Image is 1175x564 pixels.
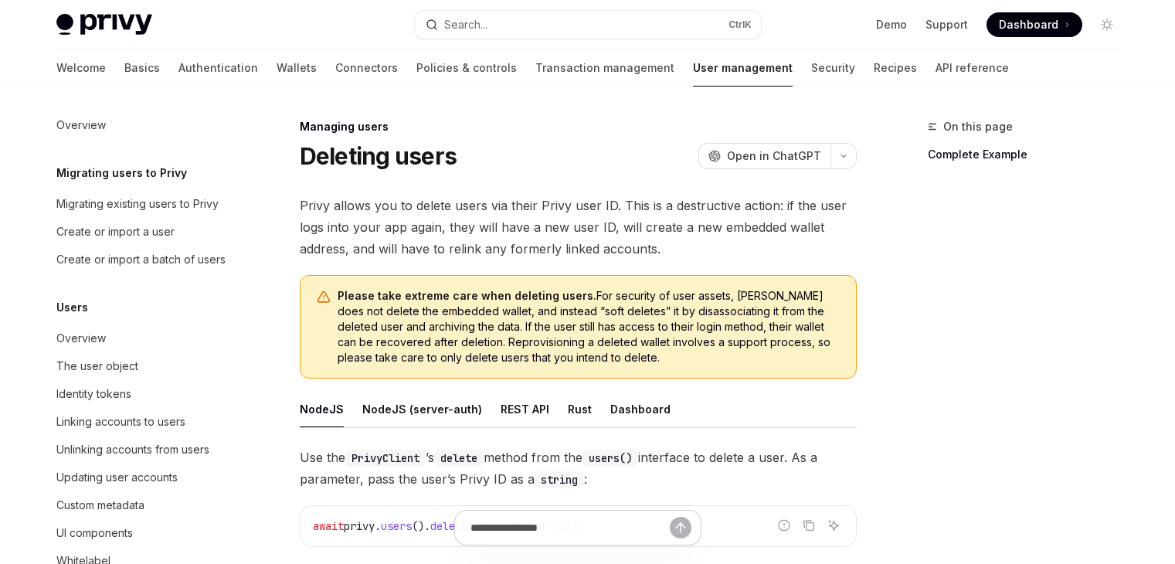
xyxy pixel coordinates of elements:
[693,49,793,87] a: User management
[44,218,242,246] a: Create or import a user
[56,385,131,403] div: Identity tokens
[44,352,242,380] a: The user object
[1095,12,1119,37] button: Toggle dark mode
[943,117,1013,136] span: On this page
[56,440,209,459] div: Unlinking accounts from users
[535,49,674,87] a: Transaction management
[56,298,88,317] h5: Users
[362,391,482,427] div: NodeJS (server-auth)
[44,246,242,274] a: Create or import a batch of users
[56,49,106,87] a: Welcome
[56,413,185,431] div: Linking accounts to users
[56,14,152,36] img: light logo
[610,391,671,427] div: Dashboard
[335,49,398,87] a: Connectors
[928,142,1132,167] a: Complete Example
[345,450,426,467] code: PrivyClient
[56,524,133,542] div: UI components
[987,12,1082,37] a: Dashboard
[44,464,242,491] a: Updating user accounts
[56,468,178,487] div: Updating user accounts
[44,408,242,436] a: Linking accounts to users
[44,380,242,408] a: Identity tokens
[44,111,242,139] a: Overview
[178,49,258,87] a: Authentication
[444,15,487,34] div: Search...
[876,17,907,32] a: Demo
[56,496,144,515] div: Custom metadata
[535,471,584,488] code: string
[936,49,1009,87] a: API reference
[999,17,1058,32] span: Dashboard
[56,329,106,348] div: Overview
[582,450,638,467] code: users()
[56,357,138,375] div: The user object
[44,324,242,352] a: Overview
[727,148,821,164] span: Open in ChatGPT
[470,511,670,545] input: Ask a question...
[44,436,242,464] a: Unlinking accounts from users
[44,190,242,218] a: Migrating existing users to Privy
[56,116,106,134] div: Overview
[300,195,857,260] span: Privy allows you to delete users via their Privy user ID. This is a destructive action: if the us...
[300,142,457,170] h1: Deleting users
[124,49,160,87] a: Basics
[44,519,242,547] a: UI components
[811,49,855,87] a: Security
[44,491,242,519] a: Custom metadata
[316,290,331,305] svg: Warning
[277,49,317,87] a: Wallets
[501,391,549,427] div: REST API
[300,447,857,490] span: Use the ’s method from the interface to delete a user. As a parameter, pass the user’s Privy ID a...
[416,49,517,87] a: Policies & controls
[925,17,968,32] a: Support
[728,19,752,31] span: Ctrl K
[338,289,596,302] strong: Please take extreme care when deleting users.
[338,288,840,365] span: For security of user assets, [PERSON_NAME] does not delete the embedded wallet, and instead “soft...
[56,164,187,182] h5: Migrating users to Privy
[300,119,857,134] div: Managing users
[434,450,484,467] code: delete
[56,223,175,241] div: Create or import a user
[56,195,219,213] div: Migrating existing users to Privy
[670,517,691,539] button: Send message
[415,11,761,39] button: Open search
[874,49,917,87] a: Recipes
[568,391,592,427] div: Rust
[56,250,226,269] div: Create or import a batch of users
[300,391,344,427] div: NodeJS
[698,143,830,169] button: Open in ChatGPT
